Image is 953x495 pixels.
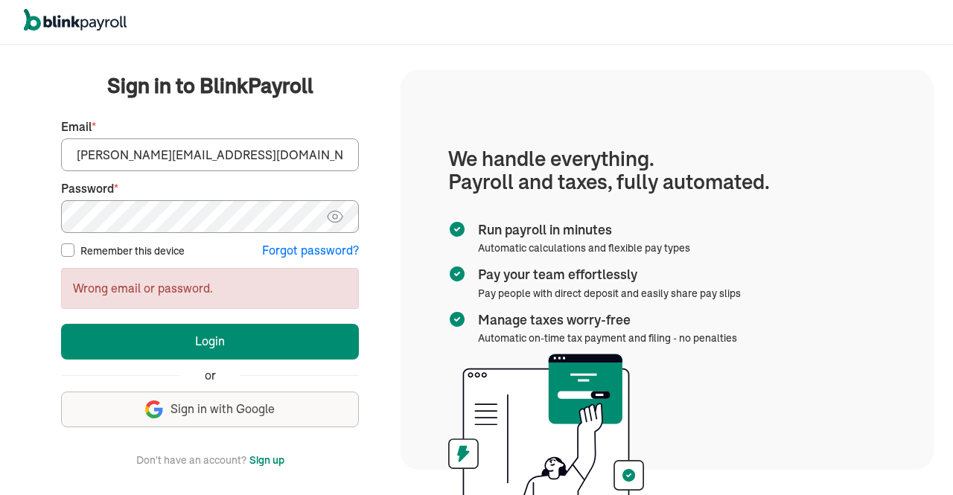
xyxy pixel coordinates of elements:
[61,138,359,171] input: Your email address
[262,242,359,259] button: Forgot password?
[478,241,690,255] span: Automatic calculations and flexible pay types
[145,400,163,418] img: google
[61,180,359,197] label: Password
[478,265,735,284] span: Pay your team effortlessly
[61,268,359,309] div: Wrong email or password.
[24,9,127,31] img: logo
[478,220,684,240] span: Run payroll in minutes
[448,265,466,283] img: checkmark
[448,147,886,194] h1: We handle everything. Payroll and taxes, fully automated.
[478,287,741,300] span: Pay people with direct deposit and easily share pay slips
[61,392,359,427] button: Sign in with Google
[448,310,466,328] img: checkmark
[61,324,359,360] button: Login
[326,208,344,226] img: eye
[478,310,731,330] span: Manage taxes worry-free
[705,334,953,495] iframe: Chat Widget
[478,331,737,345] span: Automatic on-time tax payment and filing - no penalties
[448,220,466,238] img: checkmark
[107,71,313,100] span: Sign in to BlinkPayroll
[136,451,246,469] span: Don't have an account?
[249,451,284,469] button: Sign up
[205,367,216,384] span: or
[61,118,359,135] label: Email
[170,400,275,418] span: Sign in with Google
[80,243,185,258] label: Remember this device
